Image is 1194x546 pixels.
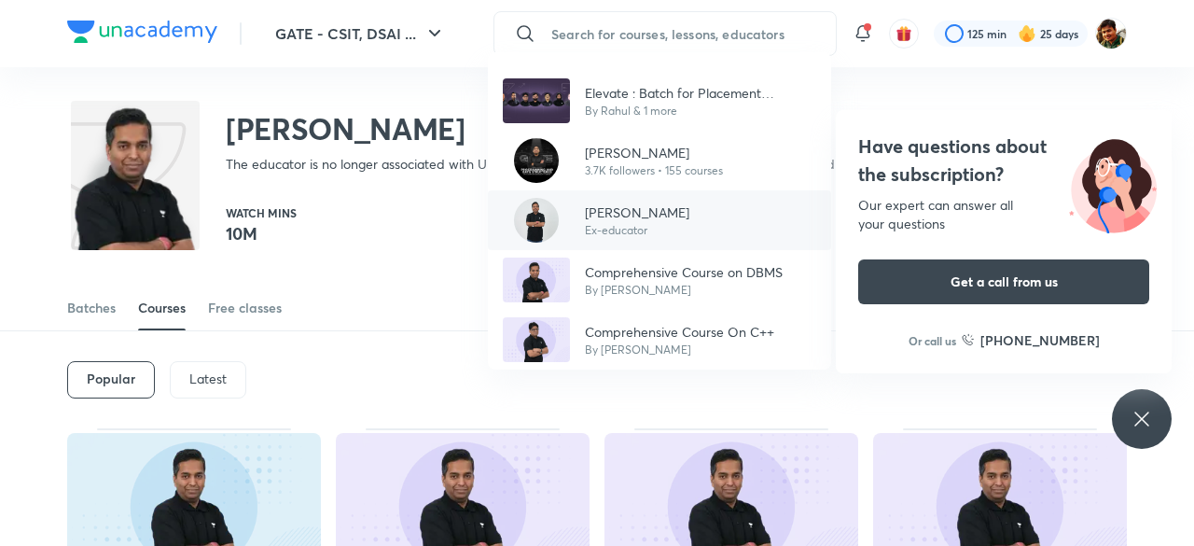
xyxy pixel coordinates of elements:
[514,138,559,183] img: Avatar
[488,131,831,190] a: Avatar[PERSON_NAME]3.7K followers • 155 courses
[962,330,1100,350] a: [PHONE_NUMBER]
[980,330,1100,350] h6: [PHONE_NUMBER]
[488,250,831,310] a: AvatarComprehensive Course on DBMSBy [PERSON_NAME]
[488,190,831,250] a: Avatar[PERSON_NAME]Ex-educator
[503,78,570,123] img: Avatar
[585,222,689,239] p: Ex-educator
[488,71,831,131] a: AvatarElevate : Batch for Placement PreparationBy Rahul & 1 more
[1054,133,1172,233] img: ttu_illustration_new.svg
[858,196,1149,233] div: Our expert can answer all your questions
[514,198,559,243] img: Avatar
[585,322,774,342] p: Comprehensive Course On C++
[585,83,816,103] p: Elevate : Batch for Placement Preparation
[858,133,1149,189] h4: Have questions about the subscription?
[488,310,831,370] a: AvatarComprehensive Course On C++By [PERSON_NAME]
[585,282,783,299] p: By [PERSON_NAME]
[585,143,723,162] p: [PERSON_NAME]
[503,258,570,302] img: Avatar
[858,259,1149,304] button: Get a call from us
[909,332,956,349] p: Or call us
[585,342,774,358] p: By [PERSON_NAME]
[503,317,570,362] img: Avatar
[585,162,723,179] p: 3.7K followers • 155 courses
[585,203,689,222] p: [PERSON_NAME]
[585,103,816,119] p: By Rahul & 1 more
[585,262,783,282] p: Comprehensive Course on DBMS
